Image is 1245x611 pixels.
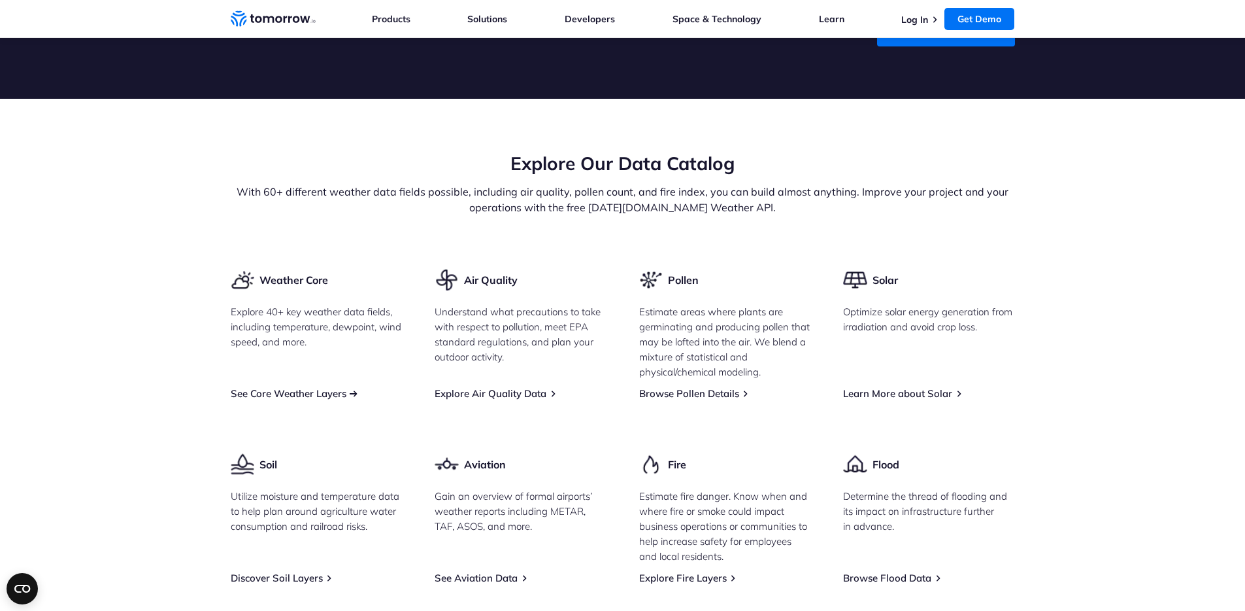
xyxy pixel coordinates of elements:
a: Space & Technology [672,13,761,25]
a: Browse Flood Data [843,572,931,584]
p: Gain an overview of formal airports’ weather reports including METAR, TAF, ASOS, and more. [435,489,606,534]
a: Browse Pollen Details [639,387,739,400]
h3: Weather Core [259,273,328,287]
p: Optimize solar energy generation from irradiation and avoid crop loss. [843,304,1015,334]
h3: Solar [872,273,898,287]
a: Learn [819,13,844,25]
a: Discover Soil Layers [231,572,323,584]
h3: Fire [668,457,686,472]
a: Developers [565,13,615,25]
p: Estimate areas where plants are germinating and producing pollen that may be lofted into the air.... [639,304,811,379]
a: Log In [901,14,928,26]
h3: Aviation [464,457,506,472]
h2: Explore Our Data Catalog [231,151,1015,176]
p: Estimate fire danger. Know when and where fire or smoke could impact business operations or commu... [639,489,811,564]
p: Determine the thread of flooding and its impact on infrastructure further in advance. [843,489,1015,534]
p: Understand what precautions to take with respect to pollution, meet EPA standard regulations, and... [435,304,606,364]
a: See Aviation Data [435,572,518,584]
a: Learn More about Solar [843,387,952,400]
h3: Flood [872,457,899,472]
a: Solutions [467,13,507,25]
p: Explore 40+ key weather data fields, including temperature, dewpoint, wind speed, and more. [231,304,403,349]
a: Explore Fire Layers [639,572,727,584]
a: See Core Weather Layers [231,387,346,400]
h3: Air Quality [464,273,518,287]
h3: Soil [259,457,277,472]
p: Utilize moisture and temperature data to help plan around agriculture water consumption and railr... [231,489,403,534]
a: Home link [231,9,316,29]
a: Products [372,13,410,25]
a: Explore Air Quality Data [435,387,546,400]
h3: Pollen [668,273,699,287]
a: Get Demo [944,8,1014,30]
p: With 60+ different weather data fields possible, including air quality, pollen count, and fire in... [231,184,1015,215]
button: Open CMP widget [7,573,38,604]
